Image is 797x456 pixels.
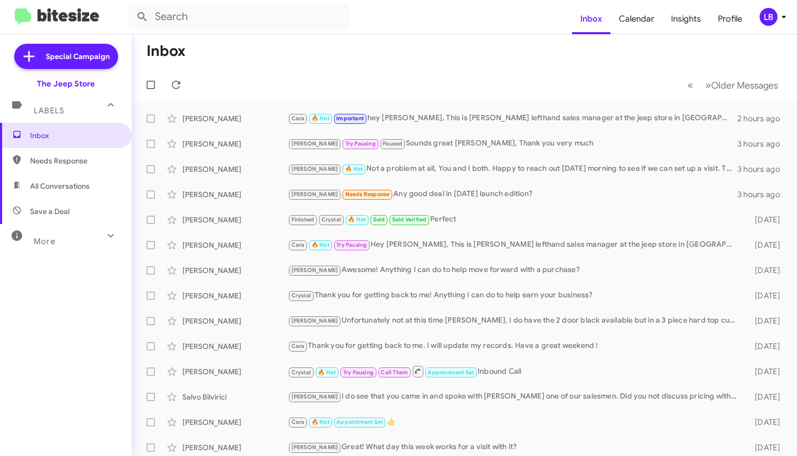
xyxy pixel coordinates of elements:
[737,189,789,200] div: 3 hours ago
[312,115,329,122] span: 🔥 Hot
[610,4,663,34] a: Calendar
[383,140,402,147] span: Paused
[14,44,118,69] a: Special Campaign
[345,191,390,198] span: Needs Response
[687,79,693,92] span: «
[742,265,789,276] div: [DATE]
[182,392,288,402] div: Salvo Bilvirici
[182,442,288,453] div: [PERSON_NAME]
[291,292,311,299] span: Crystal
[345,166,363,172] span: 🔥 Hot
[663,4,709,34] a: Insights
[373,216,385,223] span: Sold
[742,316,789,326] div: [DATE]
[348,216,366,223] span: 🔥 Hot
[705,79,711,92] span: »
[288,315,742,327] div: Unfortunately not at this time [PERSON_NAME]. I do have the 2 door black available but in a 3 pie...
[182,366,288,377] div: [PERSON_NAME]
[291,267,338,274] span: [PERSON_NAME]
[742,442,789,453] div: [DATE]
[288,112,737,124] div: hey [PERSON_NAME], This is [PERSON_NAME] lefthand sales manager at the jeep store in [GEOGRAPHIC_...
[312,419,329,425] span: 🔥 Hot
[30,130,120,141] span: Inbox
[737,164,789,174] div: 3 hours ago
[291,317,338,324] span: [PERSON_NAME]
[182,316,288,326] div: [PERSON_NAME]
[288,214,742,226] div: Perfect
[709,4,751,34] a: Profile
[288,365,742,378] div: Inbound Call
[182,265,288,276] div: [PERSON_NAME]
[427,369,474,376] span: Appointment Set
[288,264,742,276] div: Awesome! Anything I can do to help move forward with a purchase?
[336,115,364,122] span: Important
[336,419,383,425] span: Appointment Set
[182,215,288,225] div: [PERSON_NAME]
[291,419,305,425] span: Cara
[288,441,742,453] div: Great! What day this week works for a visit with it?
[742,366,789,377] div: [DATE]
[291,191,338,198] span: [PERSON_NAME]
[291,444,338,451] span: [PERSON_NAME]
[288,289,742,302] div: Thank you for getting back to me! Anything I can do to help earn your business?
[291,393,338,400] span: [PERSON_NAME]
[742,290,789,301] div: [DATE]
[288,239,742,251] div: Hey [PERSON_NAME], This is [PERSON_NAME] lefthand sales manager at the jeep store in [GEOGRAPHIC_...
[46,51,110,62] span: Special Campaign
[288,163,737,175] div: Not a problem at all, You and I both. Happy to reach out [DATE] morning to see if we can set up a...
[34,106,64,115] span: Labels
[288,416,742,428] div: 👍
[182,240,288,250] div: [PERSON_NAME]
[760,8,777,26] div: LB
[37,79,95,89] div: The Jeep Store
[182,290,288,301] div: [PERSON_NAME]
[742,240,789,250] div: [DATE]
[392,216,427,223] span: Sold Verified
[291,115,305,122] span: Cara
[291,216,315,223] span: Finished
[742,341,789,352] div: [DATE]
[343,369,374,376] span: Try Pausing
[30,181,90,191] span: All Conversations
[288,138,737,150] div: Sounds great [PERSON_NAME], Thank you very much
[147,43,186,60] h1: Inbox
[312,241,329,248] span: 🔥 Hot
[182,189,288,200] div: [PERSON_NAME]
[381,369,408,376] span: Call Them
[322,216,341,223] span: Crystal
[182,164,288,174] div: [PERSON_NAME]
[34,237,55,246] span: More
[751,8,785,26] button: LB
[291,166,338,172] span: [PERSON_NAME]
[737,113,789,124] div: 2 hours ago
[291,241,305,248] span: Cara
[291,343,305,350] span: Cara
[711,80,778,91] span: Older Messages
[742,392,789,402] div: [DATE]
[30,156,120,166] span: Needs Response
[288,391,742,403] div: I do see that you came in and spoke with [PERSON_NAME] one of our salesmen. Did you not discuss p...
[291,369,311,376] span: Crystal
[345,140,376,147] span: Try Pausing
[182,139,288,149] div: [PERSON_NAME]
[291,140,338,147] span: [PERSON_NAME]
[288,340,742,352] div: Thank you for getting back to me. I will update my records. Have a great weekend !
[30,206,70,217] span: Save a Deal
[336,241,367,248] span: Try Pausing
[182,341,288,352] div: [PERSON_NAME]
[128,4,349,30] input: Search
[182,417,288,428] div: [PERSON_NAME]
[182,113,288,124] div: [PERSON_NAME]
[681,74,699,96] button: Previous
[682,74,784,96] nav: Page navigation example
[699,74,784,96] button: Next
[572,4,610,34] a: Inbox
[288,188,737,200] div: Any good deal in [DATE] launch edition?
[742,417,789,428] div: [DATE]
[737,139,789,149] div: 3 hours ago
[318,369,336,376] span: 🔥 Hot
